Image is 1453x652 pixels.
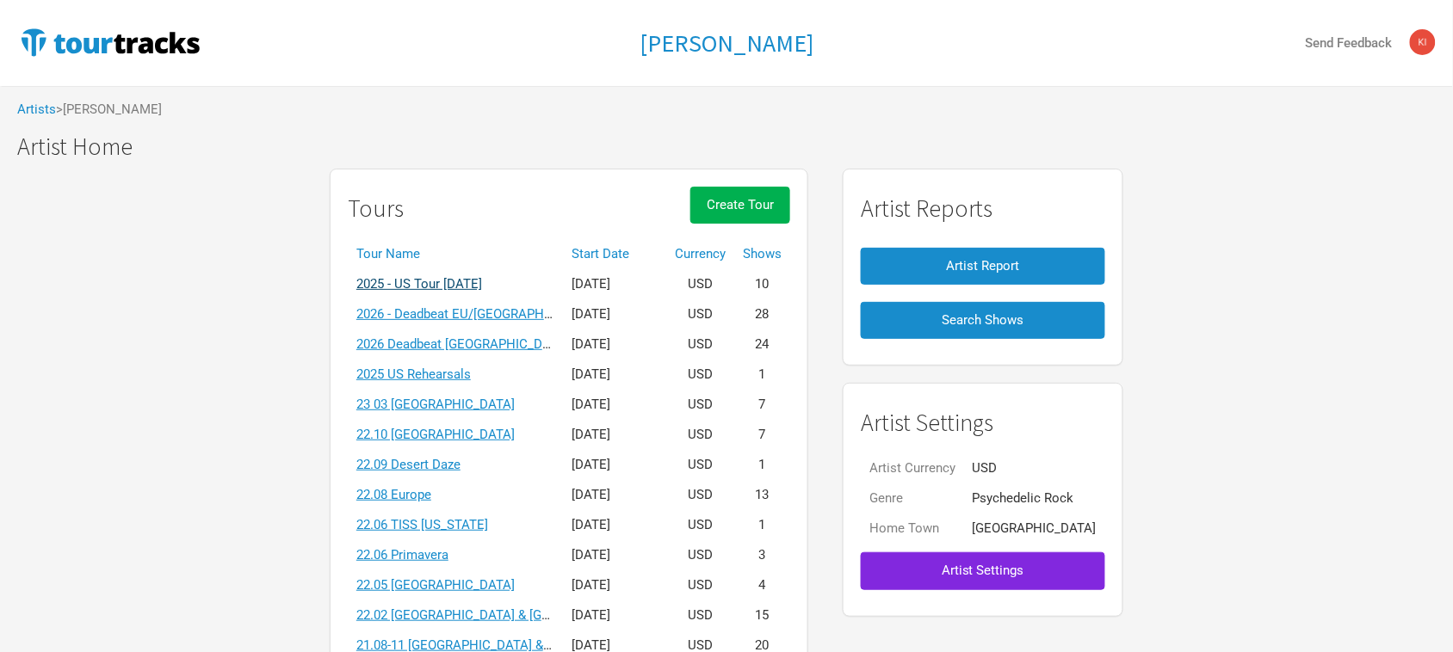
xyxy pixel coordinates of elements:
td: [DATE] [563,570,666,600]
td: 1 [734,510,790,540]
td: 1 [734,450,790,480]
h1: [PERSON_NAME] [640,28,813,58]
th: Currency [666,239,734,269]
td: [DATE] [563,299,666,329]
td: [DATE] [563,360,666,390]
img: Kimberley [1410,29,1436,55]
a: 23 03 [GEOGRAPHIC_DATA] [356,397,515,412]
td: Artist Currency [861,453,964,483]
button: Artist Report [861,248,1105,285]
a: 22.10 [GEOGRAPHIC_DATA] [356,427,515,442]
td: 7 [734,420,790,450]
a: 2026 Deadbeat [GEOGRAPHIC_DATA] & [GEOGRAPHIC_DATA] Summer [356,336,759,352]
a: 22.08 Europe [356,487,431,502]
a: 2026 - Deadbeat EU/[GEOGRAPHIC_DATA] [DATE] [356,306,640,322]
td: USD [666,480,734,510]
td: [DATE] [563,390,666,420]
th: Start Date [563,239,666,269]
th: Tour Name [348,239,563,269]
td: [DATE] [563,600,666,630]
td: USD [666,600,734,630]
td: [DATE] [563,540,666,570]
td: USD [666,329,734,360]
a: Artists [17,101,56,117]
span: > [PERSON_NAME] [56,103,162,116]
td: [GEOGRAPHIC_DATA] [964,514,1105,544]
td: USD [666,269,734,299]
td: [DATE] [563,510,666,540]
td: USD [666,540,734,570]
td: USD [666,360,734,390]
td: [DATE] [563,450,666,480]
td: USD [964,453,1105,483]
button: Artist Settings [861,552,1105,589]
h1: Tours [348,195,404,222]
td: 15 [734,600,790,630]
td: [DATE] [563,420,666,450]
td: 7 [734,390,790,420]
span: Search Shows [943,312,1024,328]
a: Search Shows [861,293,1105,348]
h1: Artist Settings [861,409,1105,436]
img: TourTracks [17,25,203,59]
td: USD [666,299,734,329]
td: [DATE] [563,269,666,299]
a: [PERSON_NAME] [640,30,813,57]
button: Create Tour [690,187,790,224]
td: 3 [734,540,790,570]
td: USD [666,450,734,480]
th: Shows [734,239,790,269]
td: Home Town [861,514,964,544]
a: 22.06 TISS [US_STATE] [356,517,488,532]
span: Artist Settings [942,563,1024,578]
td: USD [666,390,734,420]
a: 2025 - US Tour [DATE] [356,276,482,292]
td: 4 [734,570,790,600]
a: Create Tour [690,187,790,239]
td: Genre [861,483,964,514]
h1: Artist Reports [861,195,1105,222]
td: 13 [734,480,790,510]
span: Create Tour [707,197,774,212]
a: 22.06 Primavera [356,547,448,563]
td: [DATE] [563,480,666,510]
a: 22.05 [GEOGRAPHIC_DATA] [356,577,515,593]
td: [DATE] [563,329,666,360]
a: 22.09 Desert Daze [356,457,461,472]
td: 1 [734,360,790,390]
td: USD [666,510,734,540]
td: 24 [734,329,790,360]
a: Artist Settings [861,544,1105,598]
button: Search Shows [861,302,1105,339]
td: 10 [734,269,790,299]
td: USD [666,420,734,450]
td: USD [666,570,734,600]
span: Artist Report [947,258,1020,274]
td: Psychedelic Rock [964,483,1105,514]
strong: Send Feedback [1306,35,1393,51]
a: 2025 US Rehearsals [356,366,471,382]
a: Artist Report [861,239,1105,293]
td: 28 [734,299,790,329]
h1: Artist Home [17,133,1453,160]
a: 22.02 [GEOGRAPHIC_DATA] & [GEOGRAPHIC_DATA] [356,607,653,623]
